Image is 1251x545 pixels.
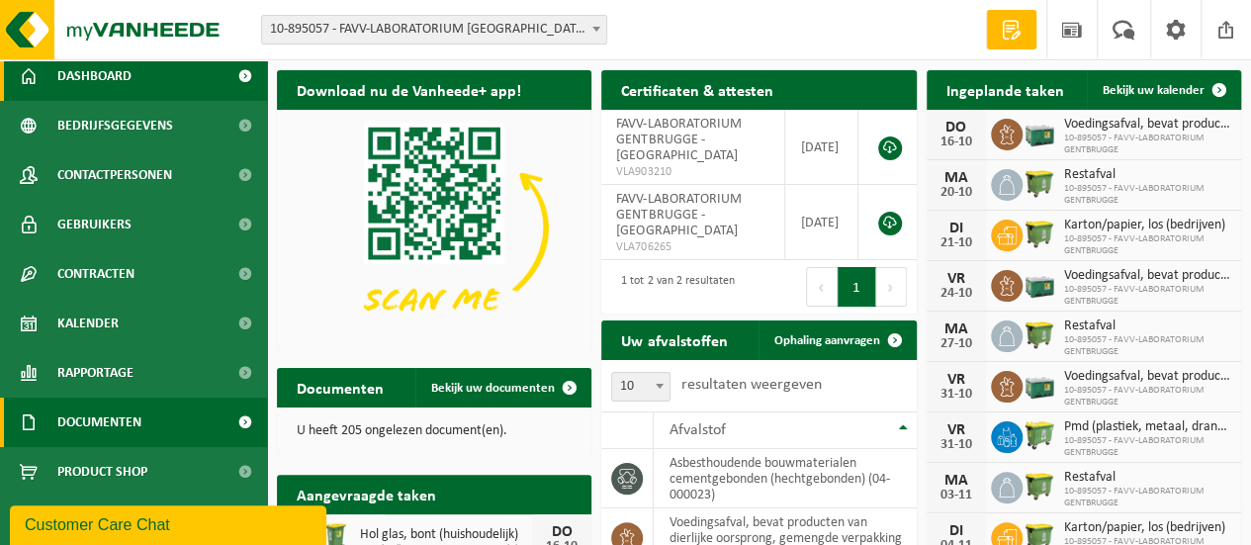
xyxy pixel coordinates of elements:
[1023,368,1056,402] img: PB-LB-0680-HPE-GN-01
[277,70,541,109] h2: Download nu de Vanheede+ app!
[542,524,581,540] div: DO
[57,150,172,200] span: Contactpersonen
[937,170,976,186] div: MA
[937,372,976,388] div: VR
[57,299,119,348] span: Kalender
[937,120,976,136] div: DO
[57,348,134,398] span: Rapportage
[838,267,876,307] button: 1
[785,185,857,260] td: [DATE]
[669,422,725,438] span: Afvalstof
[1023,318,1056,351] img: WB-1100-HPE-GN-50
[1023,116,1056,149] img: PB-LB-0680-HPE-GN-01
[1064,419,1231,435] span: Pmd (plastiek, metaal, drankkartons) (bedrijven)
[297,424,572,438] p: U heeft 205 ongelezen document(en).
[774,334,880,347] span: Ophaling aanvragen
[937,287,976,301] div: 24-10
[262,16,606,44] span: 10-895057 - FAVV-LABORATORIUM GENTBRUGGE - GENTBRUGGE
[937,321,976,337] div: MA
[937,221,976,236] div: DI
[601,70,792,109] h2: Certificaten & attesten
[1064,520,1231,536] span: Karton/papier, los (bedrijven)
[876,267,907,307] button: Next
[611,372,670,402] span: 10
[1064,334,1231,358] span: 10-895057 - FAVV-LABORATORIUM GENTBRUGGE
[937,271,976,287] div: VR
[431,382,555,395] span: Bekijk uw documenten
[1064,167,1231,183] span: Restafval
[680,377,821,393] label: resultaten weergeven
[616,117,741,163] span: FAVV-LABORATORIUM GENTBRUGGE - [GEOGRAPHIC_DATA]
[261,15,607,45] span: 10-895057 - FAVV-LABORATORIUM GENTBRUGGE - GENTBRUGGE
[785,110,857,185] td: [DATE]
[10,501,330,545] iframe: chat widget
[360,527,532,543] span: Hol glas, bont (huishoudelijk)
[1023,217,1056,250] img: WB-1100-HPE-GN-50
[1064,183,1231,207] span: 10-895057 - FAVV-LABORATORIUM GENTBRUGGE
[937,489,976,502] div: 03-11
[57,249,134,299] span: Contracten
[277,110,591,346] img: Download de VHEPlus App
[1023,418,1056,452] img: WB-0660-HPE-GN-50
[1064,369,1231,385] span: Voedingsafval, bevat producten van dierlijke oorsprong, gemengde verpakking (exc...
[927,70,1084,109] h2: Ingeplande taken
[806,267,838,307] button: Previous
[1064,218,1231,233] span: Karton/papier, los (bedrijven)
[57,51,132,101] span: Dashboard
[1064,133,1231,156] span: 10-895057 - FAVV-LABORATORIUM GENTBRUGGE
[937,388,976,402] div: 31-10
[654,449,916,508] td: asbesthoudende bouwmaterialen cementgebonden (hechtgebonden) (04-000023)
[616,192,741,238] span: FAVV-LABORATORIUM GENTBRUGGE - [GEOGRAPHIC_DATA]
[1023,166,1056,200] img: WB-1100-HPE-GN-50
[937,422,976,438] div: VR
[1064,486,1231,509] span: 10-895057 - FAVV-LABORATORIUM GENTBRUGGE
[277,475,456,513] h2: Aangevraagde taken
[1064,284,1231,308] span: 10-895057 - FAVV-LABORATORIUM GENTBRUGGE
[277,368,403,407] h2: Documenten
[1064,470,1231,486] span: Restafval
[937,186,976,200] div: 20-10
[612,373,670,401] span: 10
[1064,117,1231,133] span: Voedingsafval, bevat producten van dierlijke oorsprong, gemengde verpakking (exc...
[415,368,589,408] a: Bekijk uw documenten
[1023,267,1056,301] img: PB-LB-0680-HPE-GN-01
[616,239,769,255] span: VLA706265
[759,320,915,360] a: Ophaling aanvragen
[937,136,976,149] div: 16-10
[57,200,132,249] span: Gebruikers
[611,265,734,309] div: 1 tot 2 van 2 resultaten
[1064,268,1231,284] span: Voedingsafval, bevat producten van dierlijke oorsprong, gemengde verpakking (exc...
[937,473,976,489] div: MA
[1064,385,1231,409] span: 10-895057 - FAVV-LABORATORIUM GENTBRUGGE
[1023,469,1056,502] img: WB-1100-HPE-GN-50
[1103,84,1205,97] span: Bekijk uw kalender
[1064,318,1231,334] span: Restafval
[616,164,769,180] span: VLA903210
[937,236,976,250] div: 21-10
[57,447,147,497] span: Product Shop
[937,438,976,452] div: 31-10
[937,337,976,351] div: 27-10
[1087,70,1239,110] a: Bekijk uw kalender
[601,320,747,359] h2: Uw afvalstoffen
[937,523,976,539] div: DI
[57,101,173,150] span: Bedrijfsgegevens
[1064,435,1231,459] span: 10-895057 - FAVV-LABORATORIUM GENTBRUGGE
[1064,233,1231,257] span: 10-895057 - FAVV-LABORATORIUM GENTBRUGGE
[57,398,141,447] span: Documenten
